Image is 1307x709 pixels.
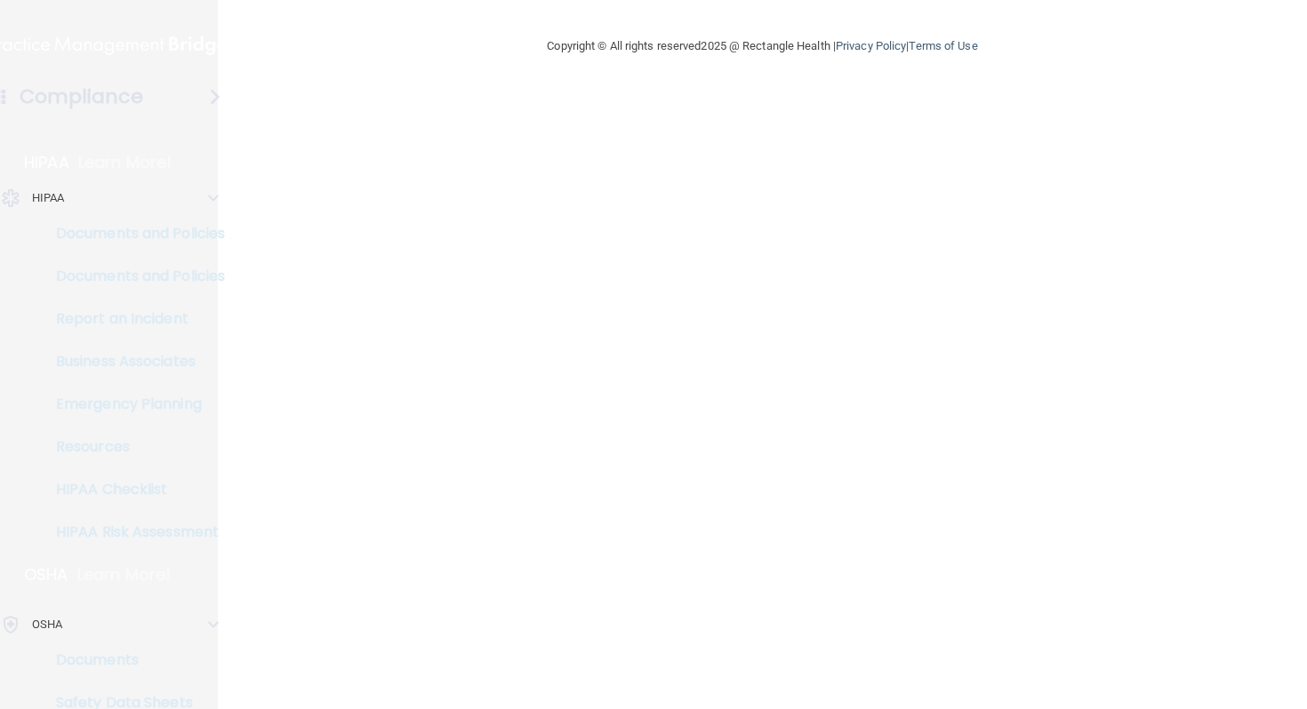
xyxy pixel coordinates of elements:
p: Learn More! [78,152,172,173]
p: Documents and Policies [12,225,254,243]
h4: Compliance [20,84,143,109]
a: Terms of Use [909,39,977,52]
div: Copyright © All rights reserved 2025 @ Rectangle Health | | [438,18,1087,75]
p: HIPAA [32,187,65,209]
p: HIPAA [24,152,69,173]
p: OSHA [24,564,68,586]
p: OSHA [32,614,62,635]
p: Resources [12,438,254,456]
p: Learn More! [77,564,172,586]
p: Documents and Policies [12,267,254,285]
p: Business Associates [12,353,254,370]
p: Documents [12,651,254,669]
p: Report an Incident [12,310,254,328]
p: HIPAA Checklist [12,481,254,498]
p: HIPAA Risk Assessment [12,523,254,541]
p: Emergency Planning [12,395,254,413]
a: Privacy Policy [836,39,906,52]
